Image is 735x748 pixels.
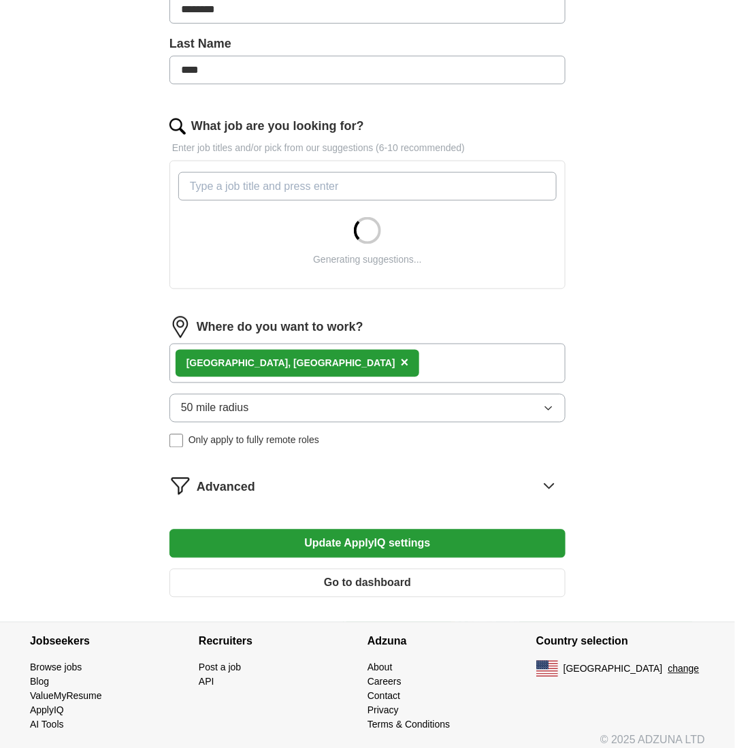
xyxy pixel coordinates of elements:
a: API [199,677,214,687]
div: [GEOGRAPHIC_DATA], [GEOGRAPHIC_DATA] [186,357,395,371]
label: What job are you looking for? [191,117,364,135]
div: Generating suggestions... [313,253,422,267]
a: ApplyIQ [30,705,64,716]
span: [GEOGRAPHIC_DATA] [563,662,663,677]
img: US flag [536,661,558,677]
button: 50 mile radius [169,394,566,423]
p: Enter job titles and/or pick from our suggestions (6-10 recommended) [169,141,566,155]
a: Contact [367,691,400,702]
a: Blog [30,677,49,687]
button: Update ApplyIQ settings [169,530,566,558]
button: Go to dashboard [169,569,566,598]
a: Careers [367,677,402,687]
input: Type a job title and press enter [178,172,557,201]
span: × [401,355,409,370]
span: Advanced [197,478,255,497]
a: Browse jobs [30,662,82,673]
h4: Country selection [536,623,705,661]
a: Post a job [199,662,241,673]
a: Terms & Conditions [367,719,450,730]
a: AI Tools [30,719,64,730]
a: Privacy [367,705,399,716]
span: 50 mile radius [181,400,249,417]
input: Only apply to fully remote roles [169,434,183,448]
img: location.png [169,316,191,338]
label: Where do you want to work? [197,319,363,337]
button: × [401,353,409,374]
img: search.png [169,118,186,135]
span: Only apply to fully remote roles [189,434,319,448]
button: change [668,662,700,677]
label: Last Name [169,35,566,53]
img: filter [169,475,191,497]
a: ValueMyResume [30,691,102,702]
a: About [367,662,393,673]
